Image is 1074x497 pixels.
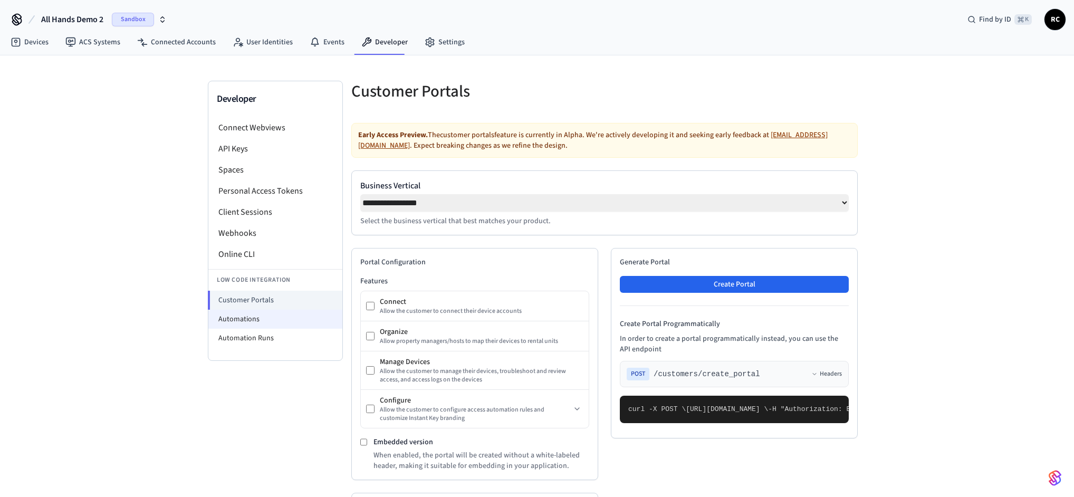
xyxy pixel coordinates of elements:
[959,10,1040,29] div: Find by ID⌘ K
[1046,10,1065,29] span: RC
[358,130,828,151] a: [EMAIL_ADDRESS][DOMAIN_NAME]
[360,179,849,192] label: Business Vertical
[380,337,583,346] div: Allow property managers/hosts to map their devices to rental units
[380,367,583,384] div: Allow the customer to manage their devices, troubleshoot and review access, and access logs on th...
[620,276,849,293] button: Create Portal
[979,14,1011,25] span: Find by ID
[217,92,334,107] h3: Developer
[208,310,342,329] li: Automations
[768,405,965,413] span: -H "Authorization: Bearer seam_api_key_123456" \
[373,437,433,447] label: Embedded version
[1044,9,1066,30] button: RC
[208,202,342,223] li: Client Sessions
[112,13,154,26] span: Sandbox
[208,223,342,244] li: Webhooks
[41,13,103,26] span: All Hands Demo 2
[353,33,416,52] a: Developer
[208,138,342,159] li: API Keys
[351,123,858,158] div: The customer portals feature is currently in Alpha. We're actively developing it and seeking earl...
[360,257,589,267] h2: Portal Configuration
[208,291,342,310] li: Customer Portals
[208,244,342,265] li: Online CLI
[208,117,342,138] li: Connect Webviews
[208,329,342,348] li: Automation Runs
[620,319,849,329] h4: Create Portal Programmatically
[380,297,583,307] div: Connect
[224,33,301,52] a: User Identities
[208,159,342,180] li: Spaces
[627,368,649,380] span: POST
[129,33,224,52] a: Connected Accounts
[686,405,768,413] span: [URL][DOMAIN_NAME] \
[380,307,583,316] div: Allow the customer to connect their device accounts
[380,395,571,406] div: Configure
[2,33,57,52] a: Devices
[1049,470,1061,486] img: SeamLogoGradient.69752ec5.svg
[416,33,473,52] a: Settings
[620,257,849,267] h2: Generate Portal
[380,406,571,423] div: Allow the customer to configure access automation rules and customize Instant Key branding
[380,327,583,337] div: Organize
[620,333,849,355] p: In order to create a portal programmatically instead, you can use the API endpoint
[57,33,129,52] a: ACS Systems
[358,130,428,140] strong: Early Access Preview.
[628,405,686,413] span: curl -X POST \
[360,276,589,286] h3: Features
[351,81,598,102] h5: Customer Portals
[360,216,849,226] p: Select the business vertical that best matches your product.
[208,180,342,202] li: Personal Access Tokens
[301,33,353,52] a: Events
[380,357,583,367] div: Manage Devices
[208,269,342,291] li: Low Code Integration
[373,450,589,471] p: When enabled, the portal will be created without a white-labeled header, making it suitable for e...
[1014,14,1032,25] span: ⌘ K
[654,369,760,379] span: /customers/create_portal
[811,370,842,378] button: Headers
